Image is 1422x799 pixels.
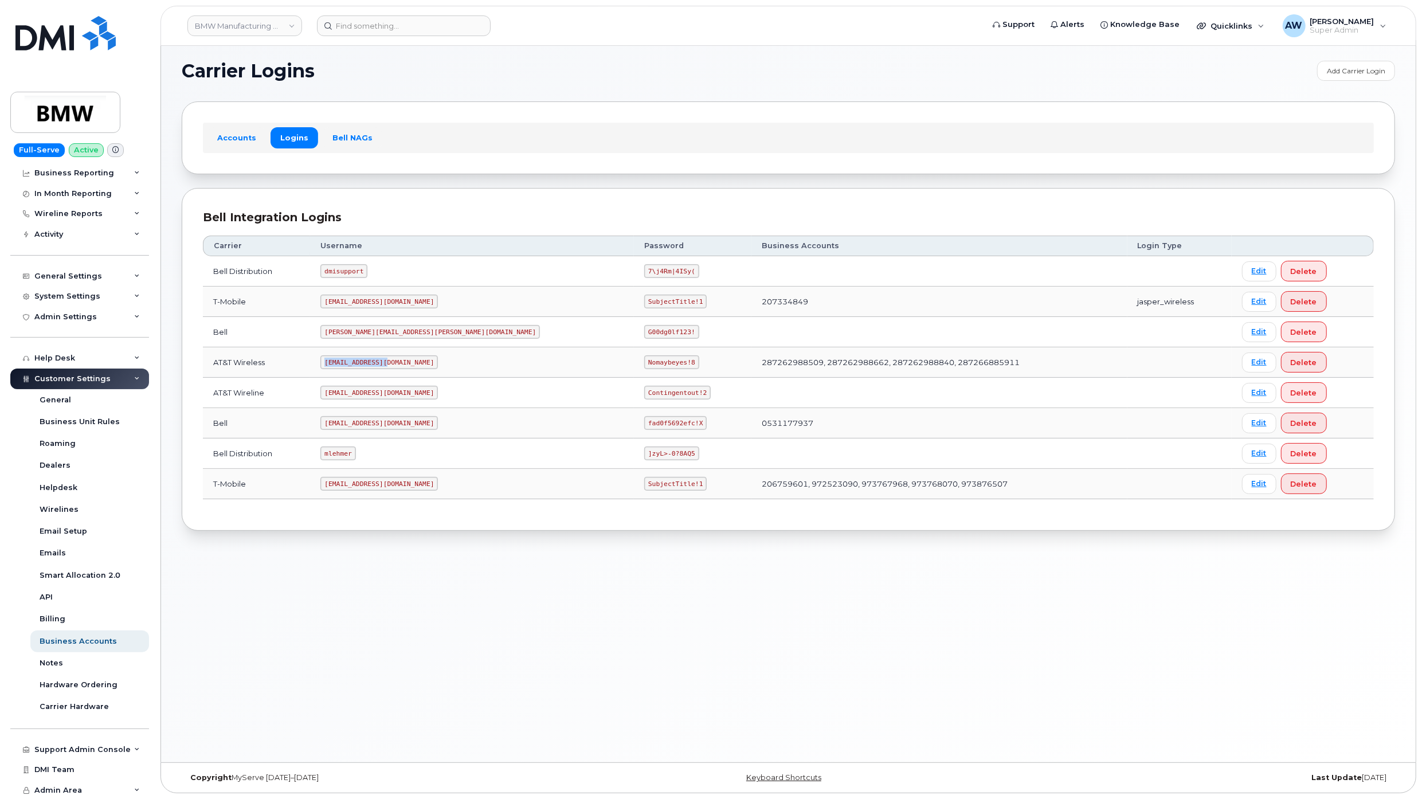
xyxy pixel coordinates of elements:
[320,446,355,460] code: mlehmer
[1242,322,1276,342] a: Edit
[203,287,310,317] td: T-Mobile
[1242,292,1276,312] a: Edit
[1127,287,1232,317] td: jasper_wireless
[1242,444,1276,464] a: Edit
[644,325,699,339] code: G00dg0lf123!
[1281,261,1327,281] button: Delete
[751,236,1127,256] th: Business Accounts
[1291,327,1317,338] span: Delete
[1281,322,1327,342] button: Delete
[1281,291,1327,312] button: Delete
[751,408,1127,438] td: 0531177937
[1242,474,1276,494] a: Edit
[1291,387,1317,398] span: Delete
[1291,418,1317,429] span: Delete
[1291,357,1317,368] span: Delete
[751,287,1127,317] td: 207334849
[644,416,707,430] code: fad0f5692efc!X
[644,295,707,308] code: SubjectTitle!1
[634,236,751,256] th: Password
[203,317,310,347] td: Bell
[1291,479,1317,489] span: Delete
[203,378,310,408] td: AT&T Wireline
[182,62,315,80] span: Carrier Logins
[1291,448,1317,459] span: Delete
[203,236,310,256] th: Carrier
[1242,352,1276,373] a: Edit
[1372,749,1413,790] iframe: Messenger Launcher
[190,773,232,782] strong: Copyright
[990,773,1395,782] div: [DATE]
[751,469,1127,499] td: 206759601, 972523090, 973767968, 973768070, 973876507
[320,295,438,308] code: [EMAIL_ADDRESS][DOMAIN_NAME]
[320,386,438,399] code: [EMAIL_ADDRESS][DOMAIN_NAME]
[751,347,1127,378] td: 287262988509, 287262988662, 287262988840, 287266885911
[746,773,821,782] a: Keyboard Shortcuts
[1281,413,1327,433] button: Delete
[203,408,310,438] td: Bell
[320,355,438,369] code: [EMAIL_ADDRESS][DOMAIN_NAME]
[644,264,699,278] code: 7\j4Rm|4ISy(
[323,127,382,148] a: Bell NAGs
[203,209,1374,226] div: Bell Integration Logins
[203,438,310,469] td: Bell Distribution
[1291,266,1317,277] span: Delete
[310,236,634,256] th: Username
[1242,383,1276,403] a: Edit
[203,347,310,378] td: AT&T Wireless
[1281,382,1327,403] button: Delete
[1281,473,1327,494] button: Delete
[203,469,310,499] td: T-Mobile
[644,386,711,399] code: Contingentout!2
[1311,773,1362,782] strong: Last Update
[271,127,318,148] a: Logins
[1281,352,1327,373] button: Delete
[207,127,266,148] a: Accounts
[320,325,540,339] code: [PERSON_NAME][EMAIL_ADDRESS][PERSON_NAME][DOMAIN_NAME]
[203,256,310,287] td: Bell Distribution
[644,446,699,460] code: ]zyL>-0?8AQ5
[1291,296,1317,307] span: Delete
[1127,236,1232,256] th: Login Type
[182,773,586,782] div: MyServe [DATE]–[DATE]
[644,477,707,491] code: SubjectTitle!1
[1281,443,1327,464] button: Delete
[320,477,438,491] code: [EMAIL_ADDRESS][DOMAIN_NAME]
[1242,413,1276,433] a: Edit
[320,416,438,430] code: [EMAIL_ADDRESS][DOMAIN_NAME]
[644,355,699,369] code: Nomaybeyes!8
[1317,61,1395,81] a: Add Carrier Login
[1242,261,1276,281] a: Edit
[320,264,367,278] code: dmisupport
